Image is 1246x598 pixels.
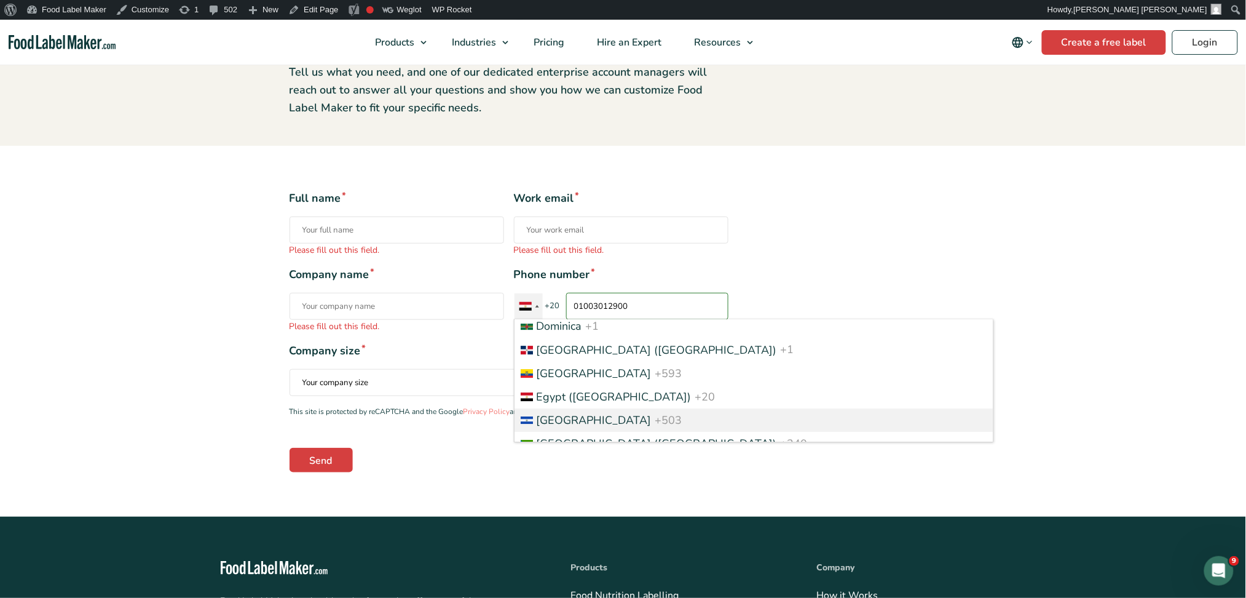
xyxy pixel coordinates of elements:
[566,293,728,320] input: Phone number* List of countries+20
[359,20,433,65] a: Products
[514,319,993,442] ul: List of countries
[290,190,504,207] span: Full name
[781,343,794,357] span: +1
[781,436,808,451] span: +240
[290,406,728,418] p: This site is protected by reCAPTCHA and the Google and apply.
[690,36,742,49] span: Resources
[537,413,652,428] span: [GEOGRAPHIC_DATA]
[695,389,716,404] span: +20
[1172,30,1238,55] a: Login
[581,20,675,65] a: Hire an Expert
[290,190,957,472] form: Contact form
[655,366,682,381] span: +593
[371,36,416,49] span: Products
[514,190,728,207] span: Work email
[290,343,728,359] span: Company size
[515,293,543,319] div: Egypt (‫مصر‬‎): +20
[586,319,599,333] span: +1
[1229,556,1239,566] span: 9
[1204,556,1234,586] iframe: Intercom live chat
[1042,30,1166,55] a: Create a free label
[436,20,515,65] a: Industries
[678,20,759,65] a: Resources
[537,389,692,404] span: Egypt (‫[GEOGRAPHIC_DATA]‬‎)
[542,300,563,313] span: +20
[290,320,504,333] span: Please fill out this field.
[366,6,374,14] div: Focus keyphrase not set
[290,217,504,244] input: Full name*
[571,561,780,575] p: Products
[514,266,728,283] span: Phone number
[1074,5,1207,14] span: [PERSON_NAME] [PERSON_NAME]
[817,561,1026,575] p: Company
[9,35,116,49] a: Food Label Maker homepage
[530,36,566,49] span: Pricing
[537,436,777,451] span: [GEOGRAPHIC_DATA] ([GEOGRAPHIC_DATA])
[537,366,652,381] span: [GEOGRAPHIC_DATA]
[221,561,328,575] img: Food Label Maker - white
[537,319,582,333] span: Dominica
[290,266,504,283] span: Company name
[518,20,578,65] a: Pricing
[290,448,353,472] input: Send
[448,36,497,49] span: Industries
[290,293,504,320] input: Company name*
[290,244,504,257] span: Please fill out this field.
[221,561,534,575] a: Food Label Maker homepage
[1003,30,1042,55] button: Change language
[537,343,777,357] span: [GEOGRAPHIC_DATA] ([GEOGRAPHIC_DATA])
[463,407,510,417] a: Privacy Policy
[514,244,728,257] span: Please fill out this field.
[593,36,663,49] span: Hire an Expert
[514,217,728,244] input: Work email*
[290,63,728,116] p: Tell us what you need, and one of our dedicated enterprise account managers will reach out to ans...
[655,413,682,428] span: +503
